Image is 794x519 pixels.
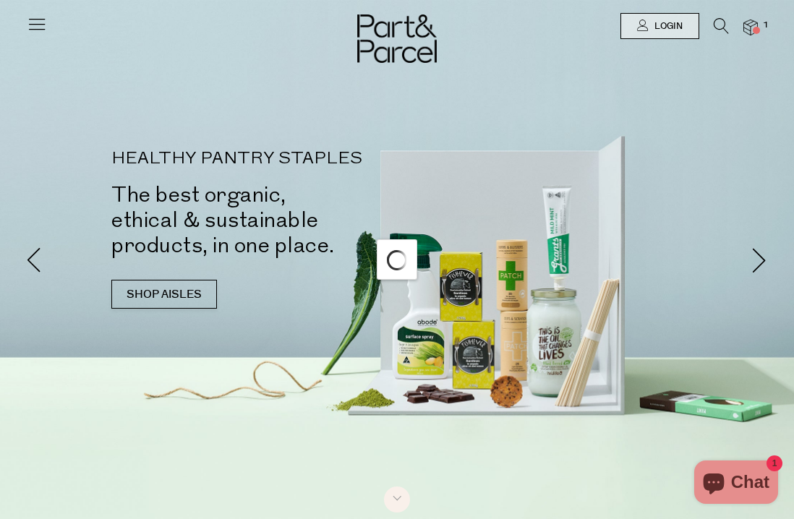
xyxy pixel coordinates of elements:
[111,280,217,309] a: SHOP AISLES
[357,14,437,63] img: Part&Parcel
[759,19,772,32] span: 1
[743,20,758,35] a: 1
[620,13,699,39] a: Login
[690,460,782,507] inbox-online-store-chat: Shopify online store chat
[111,182,430,258] h2: The best organic, ethical & sustainable products, in one place.
[651,20,683,33] span: Login
[111,150,430,168] p: HEALTHY PANTRY STAPLES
